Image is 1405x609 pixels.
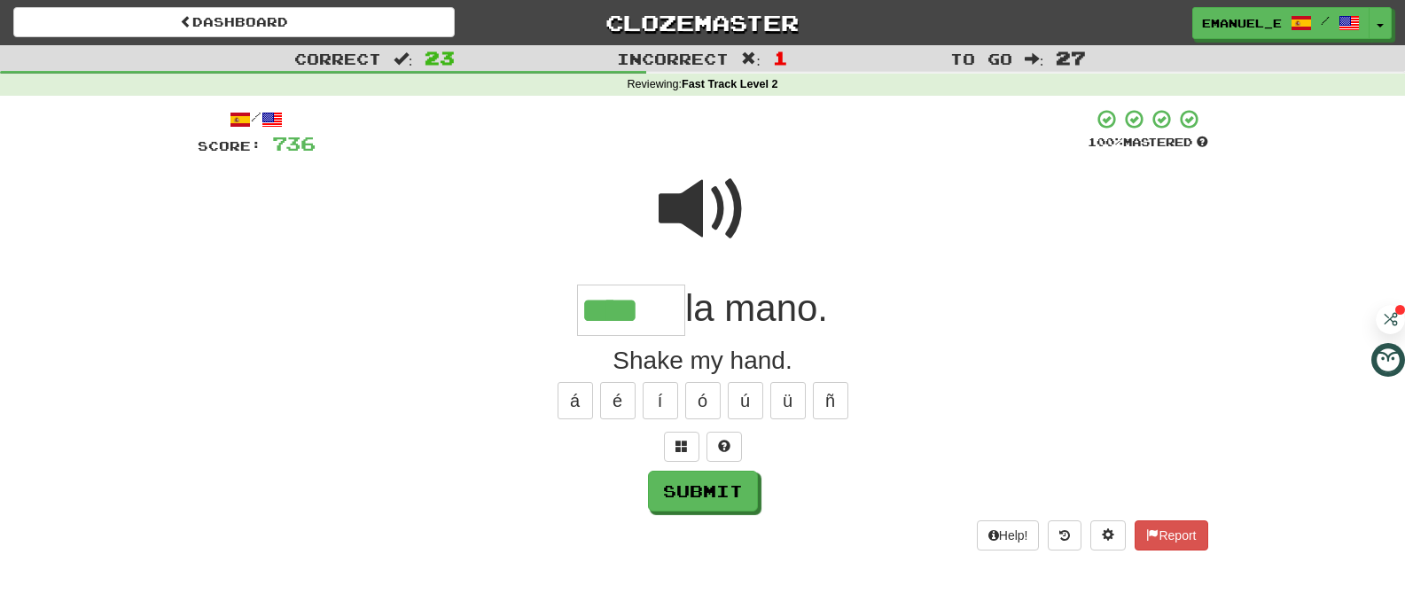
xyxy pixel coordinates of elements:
div: Shake my hand. [198,343,1208,379]
a: emanuel_e / [1192,7,1370,39]
a: Dashboard [13,7,455,37]
div: Mastered [1088,135,1208,151]
span: Correct [294,50,381,67]
button: ü [770,382,806,419]
span: 100 % [1088,135,1123,149]
span: / [1321,14,1330,27]
button: Switch sentence to multiple choice alt+p [664,432,699,462]
button: ñ [813,382,848,419]
span: 1 [773,47,788,68]
button: í [643,382,678,419]
button: Single letter hint - you only get 1 per sentence and score half the points! alt+h [706,432,742,462]
span: To go [950,50,1012,67]
button: ó [685,382,721,419]
span: 23 [425,47,455,68]
span: : [394,51,413,66]
button: é [600,382,636,419]
span: 27 [1056,47,1086,68]
button: Round history (alt+y) [1048,520,1081,550]
span: : [741,51,761,66]
span: 736 [272,132,316,154]
span: la mano. [685,287,828,329]
button: Submit [648,471,758,511]
button: Report [1135,520,1207,550]
button: Help! [977,520,1040,550]
div: / [198,108,316,130]
span: Score: [198,138,261,153]
button: ú [728,382,763,419]
span: emanuel_e [1202,15,1282,31]
span: : [1025,51,1044,66]
strong: Fast Track Level 2 [682,78,778,90]
button: á [558,382,593,419]
span: Incorrect [617,50,729,67]
a: Clozemaster [481,7,923,38]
